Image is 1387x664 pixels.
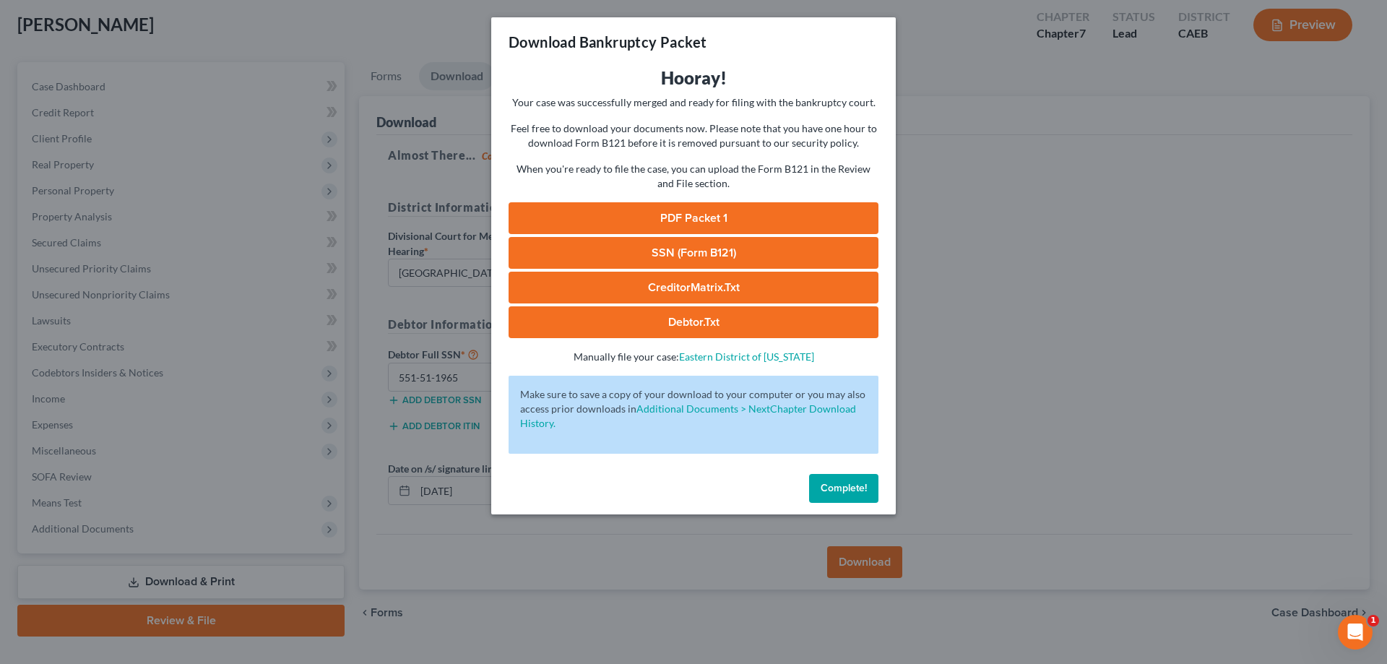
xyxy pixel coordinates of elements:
a: Debtor.txt [509,306,878,338]
h3: Hooray! [509,66,878,90]
p: Make sure to save a copy of your download to your computer or you may also access prior downloads in [520,387,867,431]
a: CreditorMatrix.txt [509,272,878,303]
p: Feel free to download your documents now. Please note that you have one hour to download Form B12... [509,121,878,150]
a: SSN (Form B121) [509,237,878,269]
span: 1 [1367,615,1379,626]
iframe: Intercom live chat [1338,615,1373,650]
p: Manually file your case: [509,350,878,364]
button: Complete! [809,474,878,503]
span: Complete! [821,482,867,494]
a: Additional Documents > NextChapter Download History. [520,402,856,429]
p: Your case was successfully merged and ready for filing with the bankruptcy court. [509,95,878,110]
h3: Download Bankruptcy Packet [509,32,707,52]
p: When you're ready to file the case, you can upload the Form B121 in the Review and File section. [509,162,878,191]
a: PDF Packet 1 [509,202,878,234]
a: Eastern District of [US_STATE] [679,350,814,363]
